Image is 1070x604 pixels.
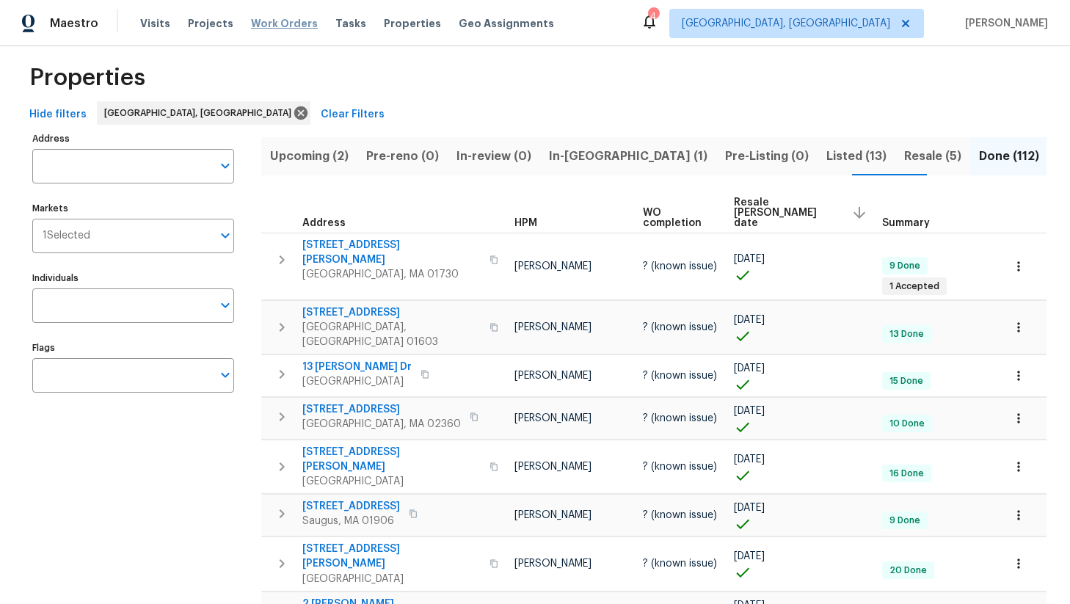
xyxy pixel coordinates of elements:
[302,572,481,586] span: [GEOGRAPHIC_DATA]
[884,467,930,480] span: 16 Done
[188,16,233,31] span: Projects
[549,146,707,167] span: In-[GEOGRAPHIC_DATA] (1)
[104,106,297,120] span: [GEOGRAPHIC_DATA], [GEOGRAPHIC_DATA]
[959,16,1048,31] span: [PERSON_NAME]
[643,413,717,423] span: ? (known issue)
[366,146,439,167] span: Pre-reno (0)
[335,18,366,29] span: Tasks
[302,238,481,267] span: [STREET_ADDRESS][PERSON_NAME]
[682,16,890,31] span: [GEOGRAPHIC_DATA], [GEOGRAPHIC_DATA]
[215,225,236,246] button: Open
[643,558,717,569] span: ? (known issue)
[514,371,592,381] span: [PERSON_NAME]
[514,558,592,569] span: [PERSON_NAME]
[734,503,765,513] span: [DATE]
[302,320,481,349] span: [GEOGRAPHIC_DATA], [GEOGRAPHIC_DATA] 01603
[50,16,98,31] span: Maestro
[734,454,765,465] span: [DATE]
[23,101,92,128] button: Hide filters
[32,134,234,143] label: Address
[251,16,318,31] span: Work Orders
[384,16,441,31] span: Properties
[459,16,554,31] span: Geo Assignments
[884,564,933,577] span: 20 Done
[734,551,765,561] span: [DATE]
[302,402,461,417] span: [STREET_ADDRESS]
[140,16,170,31] span: Visits
[514,322,592,332] span: [PERSON_NAME]
[302,267,481,282] span: [GEOGRAPHIC_DATA], MA 01730
[734,363,765,374] span: [DATE]
[270,146,349,167] span: Upcoming (2)
[32,343,234,352] label: Flags
[884,375,929,387] span: 15 Done
[302,445,481,474] span: [STREET_ADDRESS][PERSON_NAME]
[734,197,840,228] span: Resale [PERSON_NAME] date
[734,406,765,416] span: [DATE]
[904,146,961,167] span: Resale (5)
[643,510,717,520] span: ? (known issue)
[882,218,930,228] span: Summary
[884,514,926,527] span: 9 Done
[302,417,461,432] span: [GEOGRAPHIC_DATA], MA 02360
[514,261,592,272] span: [PERSON_NAME]
[302,218,346,228] span: Address
[215,156,236,176] button: Open
[302,360,412,374] span: 13 [PERSON_NAME] Dr
[29,106,87,124] span: Hide filters
[884,260,926,272] span: 9 Done
[215,295,236,316] button: Open
[514,510,592,520] span: [PERSON_NAME]
[215,365,236,385] button: Open
[643,208,709,228] span: WO completion
[302,474,481,489] span: [GEOGRAPHIC_DATA]
[97,101,310,125] div: [GEOGRAPHIC_DATA], [GEOGRAPHIC_DATA]
[29,70,145,85] span: Properties
[884,418,931,430] span: 10 Done
[315,101,390,128] button: Clear Filters
[826,146,887,167] span: Listed (13)
[648,9,658,23] div: 4
[643,371,717,381] span: ? (known issue)
[884,328,930,341] span: 13 Done
[514,218,537,228] span: HPM
[643,261,717,272] span: ? (known issue)
[643,462,717,472] span: ? (known issue)
[734,315,765,325] span: [DATE]
[514,413,592,423] span: [PERSON_NAME]
[884,280,945,293] span: 1 Accepted
[32,274,234,283] label: Individuals
[43,230,90,242] span: 1 Selected
[725,146,809,167] span: Pre-Listing (0)
[643,322,717,332] span: ? (known issue)
[979,146,1039,167] span: Done (112)
[302,542,481,571] span: [STREET_ADDRESS][PERSON_NAME]
[302,305,481,320] span: [STREET_ADDRESS]
[514,462,592,472] span: [PERSON_NAME]
[456,146,531,167] span: In-review (0)
[32,204,234,213] label: Markets
[321,106,385,124] span: Clear Filters
[302,374,412,389] span: [GEOGRAPHIC_DATA]
[302,514,400,528] span: Saugus, MA 01906
[734,254,765,264] span: [DATE]
[302,499,400,514] span: [STREET_ADDRESS]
